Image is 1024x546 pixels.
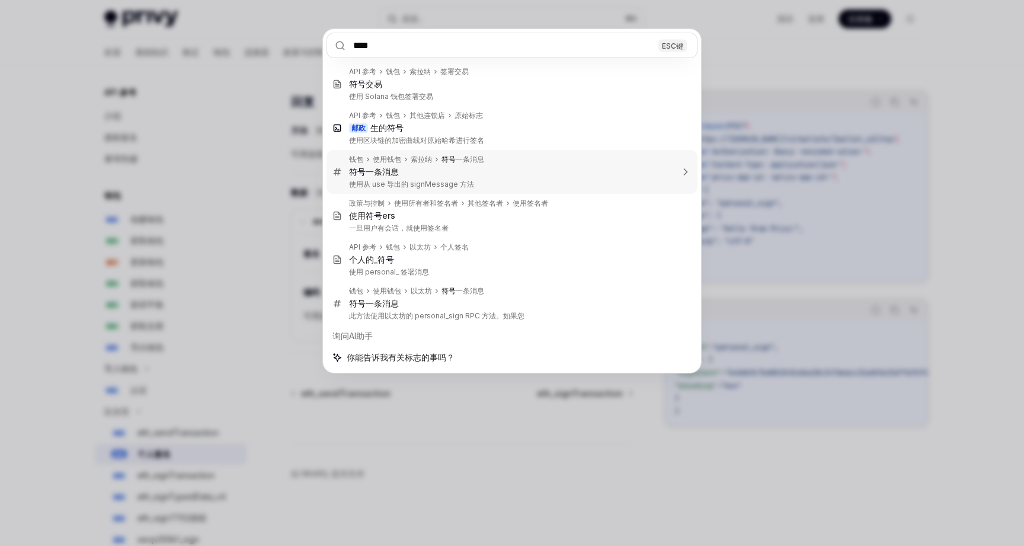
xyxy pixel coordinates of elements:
font: 使用 [349,210,366,221]
font: 符号 [387,123,404,133]
font: ers [382,210,395,221]
font: 你能告诉我有关标志的事吗？ [347,352,455,362]
font: 此方法使用以太坊的 personal_sign RPC 方法。如果您 [349,311,524,320]
font: 一旦用户有会话，就使用签名者 [349,223,449,232]
font: 符号 [377,254,394,264]
font: 符号 [349,167,366,177]
font: 索拉纳 [411,155,432,164]
font: 其他签名者 [468,199,503,207]
font: 邮政 [351,123,366,133]
font: 个人签名 [440,242,469,251]
font: 钱包 [386,242,400,251]
font: API 参考 [349,111,376,120]
font: 符号 [441,286,456,295]
font: 个人的_ [349,254,377,264]
font: 使用签名者 [513,199,548,207]
font: 一条消息 [456,286,484,295]
font: 使用钱包 [373,286,401,295]
font: API 参考 [349,67,376,76]
font: 钱包 [386,67,400,76]
font: 交易 [366,79,382,89]
font: 使用 Solana 钱包签署交易 [349,92,433,101]
font: 使用所有者和签名者 [394,199,458,207]
font: 符号 [349,79,366,89]
font: 钱包 [349,286,363,295]
font: 使用区块链的加密曲线对原始哈希进行签名 [349,136,484,145]
font: 一条消息 [456,155,484,164]
font: 钱包 [349,155,363,164]
font: 索拉纳 [409,67,431,76]
font: 以太坊 [409,242,431,251]
font: 使用从 use 导出的 signMessage 方法 [349,180,474,189]
font: 政策与控制 [349,199,385,207]
font: 使用 personal_ 签署消息 [349,267,429,276]
font: 以太坊 [411,286,432,295]
font: 生的 [370,123,387,133]
font: 一条消息 [366,167,399,177]
font: ESC键 [662,41,683,50]
font: 其他连锁店 [409,111,445,120]
font: 签署交易 [440,67,469,76]
font: 询问AI助手 [332,331,373,341]
font: 符号 [366,210,382,221]
font: 钱包 [386,111,400,120]
font: 符号 [349,298,366,308]
font: 原始标志 [455,111,483,120]
font: 使用钱包 [373,155,401,164]
font: API 参考 [349,242,376,251]
font: 符号 [441,155,456,164]
font: 一条消息 [366,298,399,308]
